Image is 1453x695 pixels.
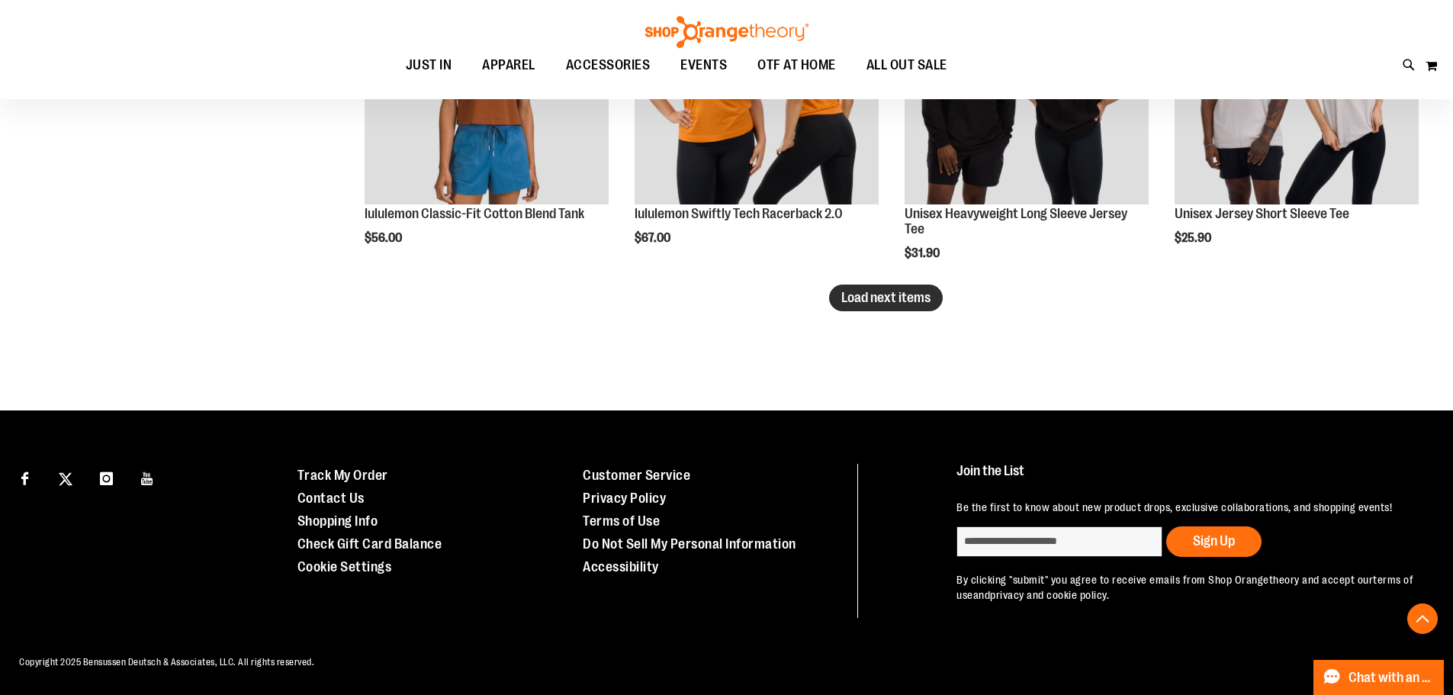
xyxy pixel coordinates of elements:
span: ALL OUT SALE [866,48,947,82]
a: Cookie Settings [297,559,392,574]
input: enter email [956,526,1162,557]
a: Unisex Jersey Short Sleeve Tee [1175,206,1349,221]
span: $56.00 [365,231,404,245]
a: Unisex Heavyweight Long Sleeve Jersey Tee [905,206,1127,236]
a: Customer Service [583,468,690,483]
h4: Join the List [956,464,1418,492]
a: Accessibility [583,559,659,574]
a: Check Gift Card Balance [297,536,442,552]
p: By clicking "submit" you agree to receive emails from Shop Orangetheory and accept our and [956,572,1418,603]
span: Sign Up [1193,533,1235,549]
a: lululemon Swiftly Tech Racerback 2.0 [635,206,843,221]
span: ACCESSORIES [566,48,651,82]
span: $25.90 [1175,231,1214,245]
p: Be the first to know about new product drops, exclusive collaborations, and shopping events! [956,500,1418,515]
span: Chat with an Expert [1349,671,1435,685]
a: lululemon Classic-Fit Cotton Blend Tank [365,206,584,221]
button: Chat with an Expert [1313,660,1445,695]
span: EVENTS [680,48,727,82]
a: Do Not Sell My Personal Information [583,536,796,552]
a: Contact Us [297,491,365,506]
button: Sign Up [1166,526,1262,557]
img: Twitter [59,472,72,486]
a: privacy and cookie policy. [990,589,1109,601]
a: Visit our Youtube page [134,464,161,491]
span: $31.90 [905,246,942,260]
a: Visit our X page [53,464,79,491]
button: Load next items [829,285,943,311]
a: terms of use [956,574,1413,601]
span: Load next items [841,290,931,305]
a: Terms of Use [583,513,660,529]
span: OTF AT HOME [757,48,836,82]
a: Shopping Info [297,513,378,529]
a: Privacy Policy [583,491,666,506]
img: Shop Orangetheory [643,16,811,48]
span: Copyright 2025 Bensussen Deutsch & Associates, LLC. All rights reserved. [19,657,314,668]
span: $67.00 [635,231,673,245]
a: Track My Order [297,468,388,483]
span: JUST IN [406,48,452,82]
button: Back To Top [1407,603,1438,634]
a: Visit our Facebook page [11,464,38,491]
span: APPAREL [482,48,535,82]
a: Visit our Instagram page [93,464,120,491]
